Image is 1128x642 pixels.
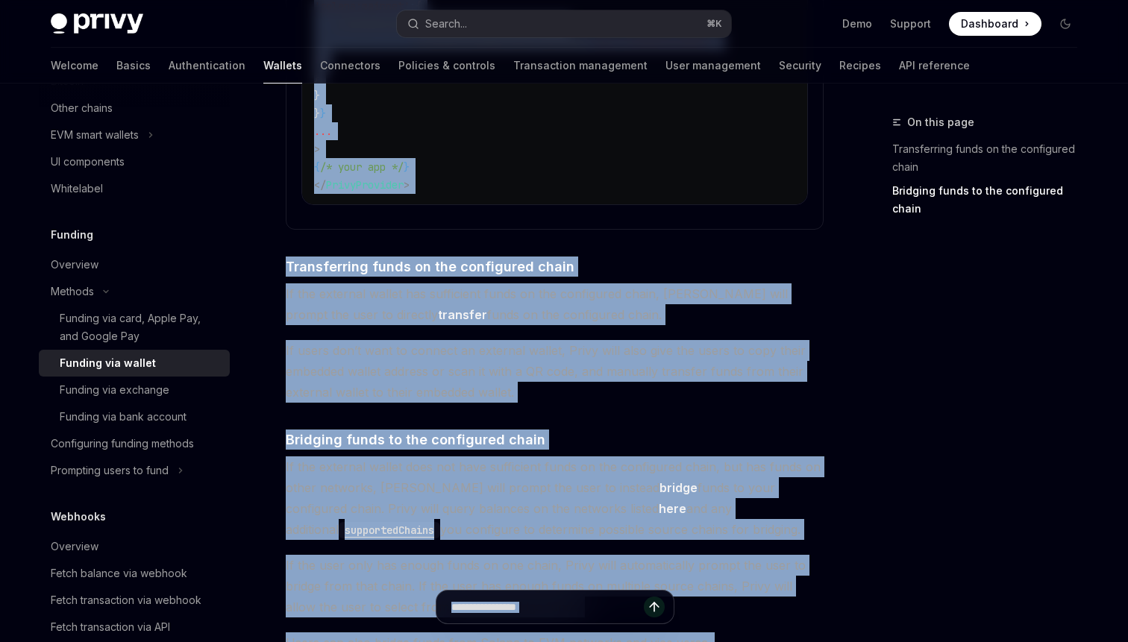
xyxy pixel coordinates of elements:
span: > [404,178,410,192]
span: /* your app */ [320,160,404,174]
span: Bridging funds to the configured chain [286,429,545,450]
h5: Funding [51,226,93,244]
a: Demo [842,16,872,31]
a: Funding via bank account [39,403,230,430]
div: Prompting users to fund [51,462,169,479]
span: Transferring funds on the configured chain [286,257,574,277]
a: UI components [39,148,230,175]
div: Fetch balance via webhook [51,564,187,582]
a: Funding via card, Apple Pay, and Google Pay [39,305,230,350]
span: { [314,160,320,174]
span: On this page [907,113,974,131]
span: If the external wallet has sufficient funds on the configured chain, [PERSON_NAME] will prompt th... [286,283,824,325]
a: Fetch balance via webhook [39,560,230,587]
button: Toggle Prompting users to fund section [39,457,230,484]
a: API reference [899,48,970,84]
div: Funding via card, Apple Pay, and Google Pay [60,309,221,345]
img: dark logo [51,13,143,34]
div: Overview [51,538,98,556]
span: </ [314,178,326,192]
div: Search... [425,15,467,33]
a: Transaction management [513,48,648,84]
button: Toggle Methods section [39,278,230,305]
div: Funding via bank account [60,408,187,426]
div: Whitelabel [51,180,103,198]
a: Funding via wallet [39,350,230,377]
strong: transfer [438,307,487,322]
a: Other chains [39,95,230,122]
span: > [314,142,320,156]
span: Dashboard [961,16,1018,31]
a: here [659,501,686,517]
a: Transferring funds on the configured chain [892,137,1089,179]
span: If users don’t want to connect an external wallet, Privy will also give the users to copy their e... [286,340,824,403]
input: Ask a question... [451,591,644,623]
a: Whitelabel [39,175,230,202]
span: ⌘ K [706,18,722,30]
span: } [320,107,326,120]
div: Funding via exchange [60,381,169,399]
a: Support [890,16,931,31]
span: If the user only has enough funds on one chain, Privy will automatically prompt the user to bridg... [286,555,824,617]
code: supportedChains [339,522,440,538]
div: Fetch transaction via webhook [51,591,201,609]
div: Methods [51,283,94,300]
button: Send message [644,597,665,617]
a: Welcome [51,48,98,84]
div: Fetch transaction via API [51,618,170,636]
a: Connectors [320,48,380,84]
span: } [314,71,320,84]
span: If the external wallet does not have sufficient funds on the configured chain, but has funds on o... [286,456,824,540]
a: Configuring funding methods [39,430,230,457]
button: Toggle dark mode [1053,12,1077,36]
div: Other chains [51,99,113,117]
a: Security [779,48,821,84]
a: Bridging funds to the configured chain [892,179,1089,221]
a: Dashboard [949,12,1041,36]
a: User management [665,48,761,84]
span: PrivyProvider [326,178,404,192]
div: EVM smart wallets [51,126,139,144]
a: Recipes [839,48,881,84]
span: ... [314,125,332,138]
a: supportedChains [339,522,440,537]
h5: Webhooks [51,508,106,526]
span: } [404,160,410,174]
span: } [314,89,320,102]
div: Configuring funding methods [51,435,194,453]
span: } [314,107,320,120]
a: Fetch transaction via webhook [39,587,230,614]
div: UI components [51,153,125,171]
a: Fetch transaction via API [39,614,230,641]
a: Overview [39,533,230,560]
strong: bridge [659,480,698,495]
div: Funding via wallet [60,354,156,372]
a: Policies & controls [398,48,495,84]
div: Overview [51,256,98,274]
button: Open search [397,10,731,37]
a: Funding via exchange [39,377,230,403]
a: Authentication [169,48,245,84]
button: Toggle EVM smart wallets section [39,122,230,148]
a: Overview [39,251,230,278]
a: Basics [116,48,151,84]
a: Wallets [263,48,302,84]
